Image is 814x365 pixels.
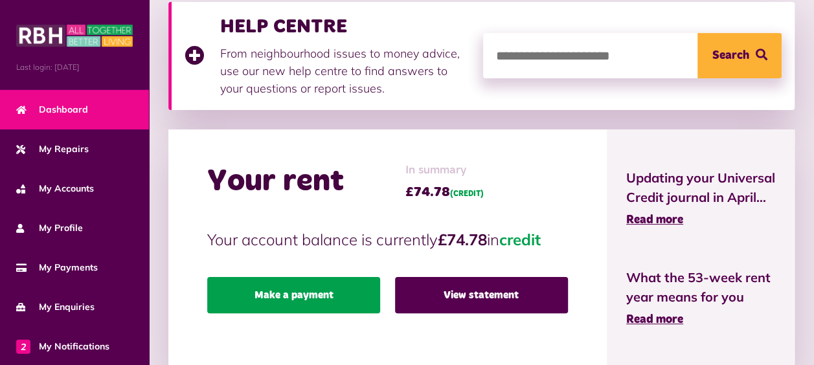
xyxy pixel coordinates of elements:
span: Search [712,33,749,78]
span: £74.78 [405,182,484,202]
a: Updating your Universal Credit journal in April... Read more [626,168,775,229]
button: Search [697,33,782,78]
span: Read more [626,214,683,226]
span: My Notifications [16,340,109,353]
span: Read more [626,314,683,326]
p: From neighbourhood issues to money advice, use our new help centre to find answers to your questi... [220,45,470,97]
a: Make a payment [207,277,380,313]
span: My Accounts [16,182,94,195]
span: My Enquiries [16,300,95,314]
span: 2 [16,339,30,353]
span: Updating your Universal Credit journal in April... [626,168,775,207]
p: Your account balance is currently in [207,228,568,251]
a: View statement [395,277,568,313]
span: credit [499,230,541,249]
span: My Payments [16,261,98,274]
span: What the 53-week rent year means for you [626,268,775,307]
strong: £74.78 [438,230,487,249]
span: (CREDIT) [450,190,484,198]
span: My Repairs [16,142,89,156]
h2: Your rent [207,163,344,201]
a: What the 53-week rent year means for you Read more [626,268,775,329]
span: My Profile [16,221,83,235]
span: In summary [405,162,484,179]
span: Last login: [DATE] [16,61,133,73]
span: Dashboard [16,103,88,116]
img: MyRBH [16,23,133,49]
h3: HELP CENTRE [220,15,470,38]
